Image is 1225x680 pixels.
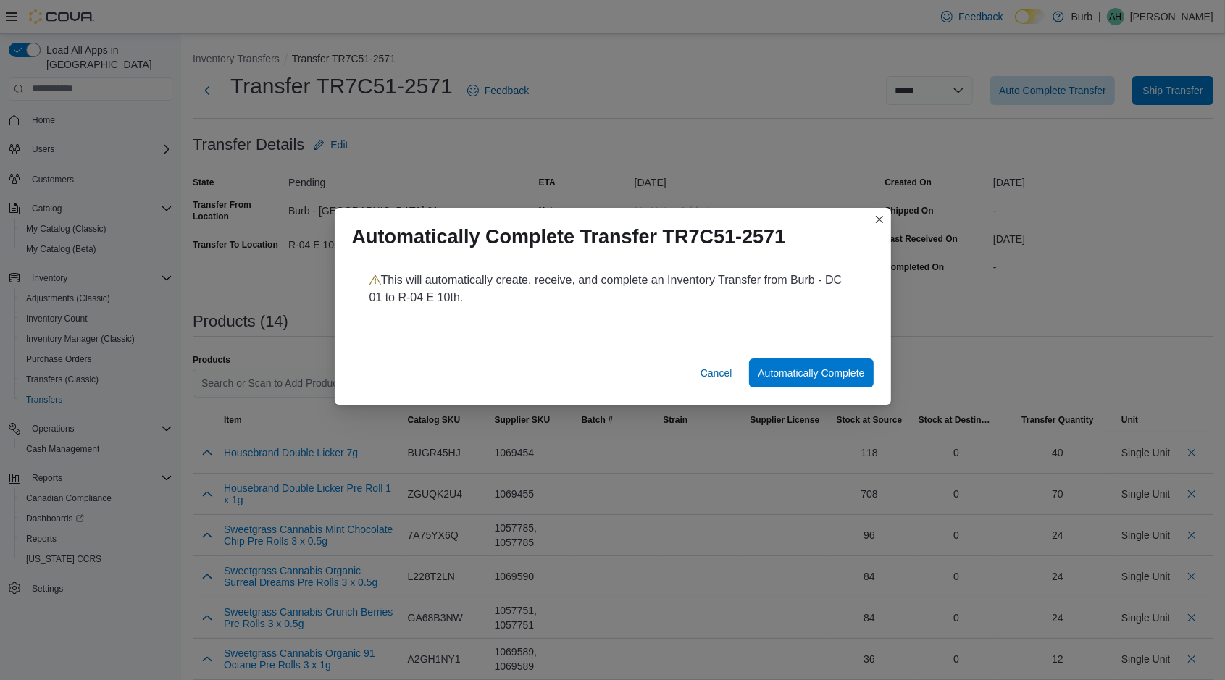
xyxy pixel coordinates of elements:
button: Cancel [695,358,738,387]
span: Cancel [701,366,732,380]
h1: Automatically Complete Transfer TR7C51-2571 [352,225,786,248]
button: Closes this modal window [871,211,888,228]
button: Automatically Complete [749,358,873,387]
p: This will automatically create, receive, and complete an Inventory Transfer from Burb - DC 01 to ... [369,272,856,306]
span: Automatically Complete [758,366,864,380]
